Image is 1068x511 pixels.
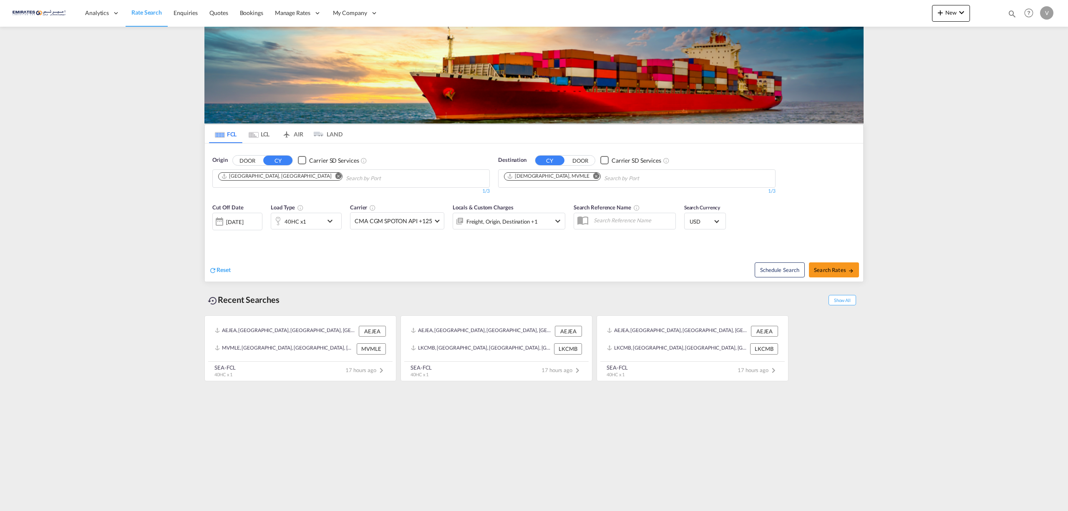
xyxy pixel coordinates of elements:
div: LKCMB, Colombo, Sri Lanka, Indian Subcontinent, Asia Pacific [411,343,552,354]
button: Remove [588,173,600,181]
md-tab-item: LAND [309,125,343,143]
recent-search-card: AEJEA, [GEOGRAPHIC_DATA], [GEOGRAPHIC_DATA], [GEOGRAPHIC_DATA], [GEOGRAPHIC_DATA] AEJEALKCMB, [GE... [400,315,592,381]
md-icon: Unchecked: Search for CY (Container Yard) services for all selected carriers.Checked : Search for... [663,157,670,164]
span: Load Type [271,204,304,211]
md-pagination-wrapper: Use the left and right arrow keys to navigate between tabs [209,125,343,143]
div: AEJEA [359,326,386,337]
span: Manage Rates [275,9,310,17]
img: LCL+%26+FCL+BACKGROUND.png [204,27,864,123]
div: V [1040,6,1053,20]
div: Freight Origin Destination Factory Stuffingicon-chevron-down [453,213,565,229]
div: SEA-FCL [214,364,236,371]
button: Remove [330,173,342,181]
div: [DATE] [226,218,243,226]
input: Search Reference Name [589,214,675,227]
input: Chips input. [346,172,425,185]
md-icon: icon-refresh [209,267,217,274]
span: Bookings [240,9,263,16]
div: LKCMB [554,343,582,354]
span: USD [690,218,713,225]
button: CY [535,156,564,165]
div: [DATE] [212,213,262,230]
span: Destination [498,156,526,164]
div: AEJEA, Jebel Ali, United Arab Emirates, Middle East, Middle East [607,326,749,337]
div: Male, MVMLE [507,173,589,180]
span: 40HC x 1 [607,372,625,377]
div: MVMLE, Male, Maldives, Indian Subcontinent, Asia Pacific [215,343,355,354]
md-icon: Unchecked: Search for CY (Container Yard) services for all selected carriers.Checked : Search for... [360,157,367,164]
md-icon: icon-plus 400-fg [935,8,945,18]
div: OriginDOOR CY Checkbox No InkUnchecked: Search for CY (Container Yard) services for all selected ... [205,143,863,282]
div: Carrier SD Services [309,156,359,165]
div: 40HC x1 [285,216,306,227]
div: 1/3 [498,188,776,195]
input: Chips input. [604,172,683,185]
span: New [935,9,967,16]
recent-search-card: AEJEA, [GEOGRAPHIC_DATA], [GEOGRAPHIC_DATA], [GEOGRAPHIC_DATA], [GEOGRAPHIC_DATA] AEJEAMVMLE, [GE... [204,315,396,381]
span: 40HC x 1 [214,372,232,377]
md-icon: icon-chevron-down [957,8,967,18]
md-icon: icon-information-outline [297,204,304,211]
span: Search Rates [814,267,854,273]
div: Freight Origin Destination Factory Stuffing [466,216,538,227]
md-checkbox: Checkbox No Ink [600,156,661,165]
md-icon: icon-chevron-down [325,216,339,226]
md-tab-item: FCL [209,125,242,143]
md-icon: icon-arrow-right [848,268,854,274]
md-icon: icon-airplane [282,129,292,136]
span: My Company [333,9,367,17]
span: Help [1022,6,1036,20]
recent-search-card: AEJEA, [GEOGRAPHIC_DATA], [GEOGRAPHIC_DATA], [GEOGRAPHIC_DATA], [GEOGRAPHIC_DATA] AEJEALKCMB, [GE... [597,315,788,381]
md-icon: icon-chevron-right [572,365,582,375]
span: Reset [217,266,231,273]
md-datepicker: Select [212,229,219,241]
button: DOOR [233,156,262,165]
md-select: Select Currency: $ USDUnited States Dollar [689,215,721,227]
span: Cut Off Date [212,204,244,211]
md-checkbox: Checkbox No Ink [298,156,359,165]
md-tab-item: AIR [276,125,309,143]
div: Jebel Ali, AEJEA [221,173,331,180]
md-icon: icon-chevron-right [376,365,386,375]
button: Note: By default Schedule search will only considerorigin ports, destination ports and cut off da... [755,262,805,277]
span: Enquiries [174,9,198,16]
div: icon-refreshReset [209,266,231,275]
span: CMA CGM SPOTON API +125 [355,217,432,225]
button: CY [263,156,292,165]
button: Search Ratesicon-arrow-right [809,262,859,277]
span: Quotes [209,9,228,16]
span: Search Reference Name [574,204,640,211]
div: 40HC x1icon-chevron-down [271,213,342,229]
div: SEA-FCL [411,364,432,371]
div: 1/3 [212,188,490,195]
span: 17 hours ago [738,367,778,373]
div: SEA-FCL [607,364,628,371]
span: Show All [829,295,856,305]
md-icon: icon-magnify [1008,9,1017,18]
md-icon: icon-chevron-down [553,216,563,226]
button: DOOR [566,156,595,165]
div: Help [1022,6,1040,21]
img: c67187802a5a11ec94275b5db69a26e6.png [13,4,69,23]
div: icon-magnify [1008,9,1017,22]
div: LKCMB [750,343,778,354]
div: AEJEA [555,326,582,337]
md-tab-item: LCL [242,125,276,143]
span: Carrier [350,204,376,211]
md-icon: The selected Trucker/Carrierwill be displayed in the rate results If the rates are from another f... [369,204,376,211]
span: Origin [212,156,227,164]
span: 40HC x 1 [411,372,428,377]
div: AEJEA, Jebel Ali, United Arab Emirates, Middle East, Middle East [215,326,357,337]
div: Carrier SD Services [612,156,661,165]
span: Analytics [85,9,109,17]
div: AEJEA, Jebel Ali, United Arab Emirates, Middle East, Middle East [411,326,553,337]
div: Press delete to remove this chip. [507,173,591,180]
span: Search Currency [684,204,720,211]
span: 17 hours ago [542,367,582,373]
div: MVMLE [357,343,386,354]
div: Recent Searches [204,290,283,309]
div: AEJEA [751,326,778,337]
span: Locals & Custom Charges [453,204,514,211]
md-icon: icon-chevron-right [768,365,778,375]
